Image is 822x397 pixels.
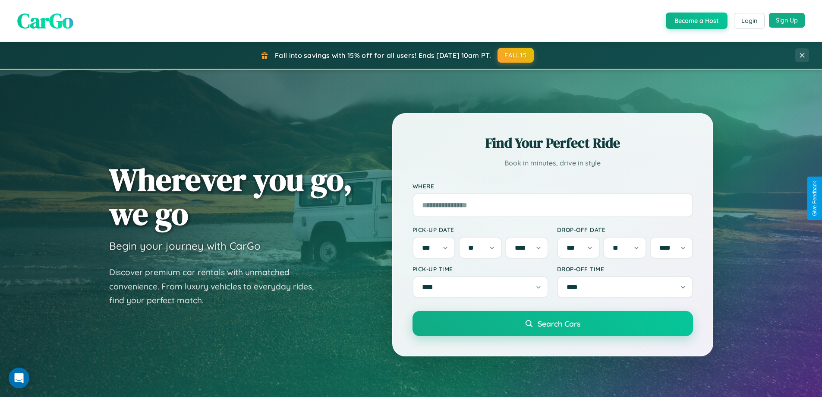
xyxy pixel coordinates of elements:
button: Login [734,13,765,29]
div: Open Intercom Messenger [9,368,29,388]
label: Where [413,182,693,190]
label: Pick-up Date [413,226,548,233]
label: Pick-up Time [413,265,548,273]
label: Drop-off Time [557,265,693,273]
span: CarGo [17,6,73,35]
div: Give Feedback [812,181,818,216]
h1: Wherever you go, we go [109,162,353,231]
p: Discover premium car rentals with unmatched convenience. From luxury vehicles to everyday rides, ... [109,265,325,308]
label: Drop-off Date [557,226,693,233]
button: Become a Host [666,13,728,29]
span: Fall into savings with 15% off for all users! Ends [DATE] 10am PT. [275,51,491,60]
button: Search Cars [413,311,693,336]
h2: Find Your Perfect Ride [413,133,693,152]
button: FALL15 [498,48,534,63]
button: Sign Up [769,13,805,28]
h3: Begin your journey with CarGo [109,239,261,252]
span: Search Cars [538,319,580,328]
p: Book in minutes, drive in style [413,157,693,169]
